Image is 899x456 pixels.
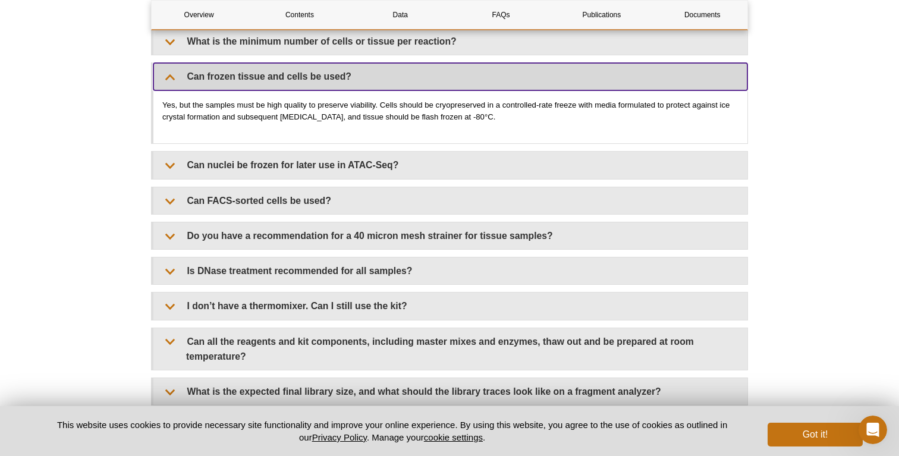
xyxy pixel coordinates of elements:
[153,378,747,405] summary: What is the expected final library size, and what should the library traces look like on a fragme...
[768,423,863,446] button: Got it!
[153,293,747,319] summary: I don’t have a thermomixer. Can I still use the kit?
[554,1,649,29] a: Publications
[153,328,747,370] summary: Can all the reagents and kit components, including master mixes and enzymes, thaw out and be prep...
[153,257,747,284] summary: Is DNase treatment recommended for all samples?
[152,1,246,29] a: Overview
[312,432,367,442] a: Privacy Policy
[353,1,448,29] a: Data
[162,99,738,123] p: Yes, but the samples must be high quality to preserve viability. Cells should be cryopreserved in...
[655,1,750,29] a: Documents
[36,419,748,444] p: This website uses cookies to provide necessary site functionality and improve your online experie...
[153,28,747,55] summary: What is the minimum number of cells or tissue per reaction?
[252,1,347,29] a: Contents
[153,63,747,90] summary: Can frozen tissue and cells be used?
[153,222,747,249] summary: Do you have a recommendation for a 40 micron mesh strainer for tissue samples?
[424,432,483,442] button: cookie settings
[153,187,747,214] summary: Can FACS-sorted cells be used?
[859,416,887,444] iframe: Intercom live chat
[153,152,747,178] summary: Can nuclei be frozen for later use in ATAC-Seq?
[454,1,548,29] a: FAQs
